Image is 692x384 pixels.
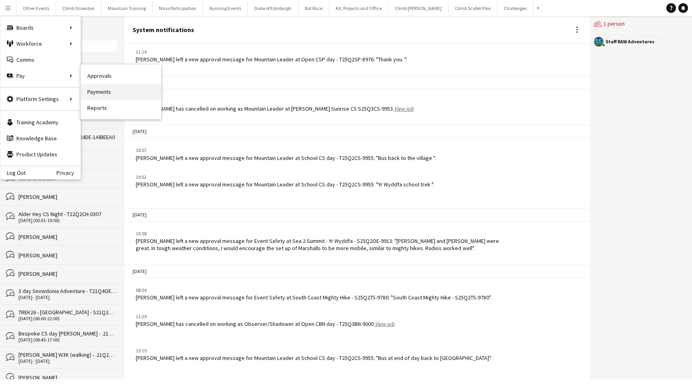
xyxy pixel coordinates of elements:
[18,270,117,277] div: [PERSON_NAME]
[136,347,491,354] div: 15:19
[18,193,117,200] div: [PERSON_NAME]
[101,0,153,16] button: Mountain Training
[125,265,590,278] div: [DATE]
[18,337,117,343] div: [DATE] (08:45-17:00)
[203,0,248,16] button: Running Events
[0,130,80,146] a: Knowledge Base
[136,105,414,112] div: [PERSON_NAME] has cancelled on working as Mountain Leader at [PERSON_NAME] Sunrise CS S25Q3CS-9953.
[18,295,117,300] div: [DATE] - [DATE]
[0,146,80,162] a: Product Updates
[18,330,117,337] div: Bespoke CS day [PERSON_NAME] - .21Q3CS-0247
[81,84,161,100] a: Payments
[136,287,491,294] div: 08:34
[125,208,590,222] div: [DATE]
[18,374,117,381] div: [PERSON_NAME]
[18,252,117,259] div: [PERSON_NAME]
[136,147,436,154] div: 18:07
[18,351,117,358] div: [PERSON_NAME] W3K (walking) - .21Q2CH-0257
[16,0,56,16] button: Other Events
[125,125,590,138] div: [DATE]
[133,26,194,33] div: System notifications
[0,170,26,176] a: Log Out
[153,0,203,16] button: Mass Participation
[18,218,117,223] div: [DATE] (00:01-10:00)
[136,320,394,327] div: [PERSON_NAME] has cancelled on working as Observer/Shadower at Open CBN day - T25Q3BN-9000.
[298,0,329,16] button: Rat Race
[18,287,117,295] div: 3 day Snowdonia Adventure - T21Q4OE-0567
[18,210,117,218] div: Alder Hey CS Night - T22Q2CH-0307
[449,0,497,16] button: Climb Scafell Pike
[136,49,407,56] div: 21:19
[0,114,80,130] a: Training Academy
[81,100,161,116] a: Reports
[0,68,80,84] div: Pay
[136,181,434,188] div: [PERSON_NAME] left a new approval message for Mountain Leader at School CS day - T25Q2CS-9955: "Y...
[125,76,590,89] div: [DATE]
[136,313,394,320] div: 11:39
[136,294,491,301] div: [PERSON_NAME] left a new approval message for Event Safety at South Coast Mighty Hike - S25Q2TS-9...
[18,309,117,316] div: TREK26 - [GEOGRAPHIC_DATA] - S21Q2CH-0002
[0,36,80,52] div: Workforce
[0,20,80,36] div: Boards
[18,233,117,241] div: [PERSON_NAME]
[81,68,161,84] a: Approvals
[18,358,117,364] div: [DATE] - [DATE]
[605,39,654,44] div: Staff RAW Adventures
[375,320,394,327] a: View job
[136,98,414,105] div: 11:17
[136,354,491,362] div: [PERSON_NAME] left a new approval message for Mountain Leader at School CS day - T25Q2CS-9955: "B...
[56,170,80,176] a: Privacy
[136,230,505,237] div: 10:58
[0,91,80,107] div: Platform Settings
[136,154,436,162] div: [PERSON_NAME] left a new approval message for Mountain Leader at School CS day - T25Q2CS-9955: "B...
[56,0,101,16] button: Climb Snowdon
[329,0,388,16] button: Kit, Projects and Office
[0,52,80,68] a: Comms
[136,174,434,181] div: 19:52
[136,56,407,63] div: [PERSON_NAME] left a new approval message for Mountain Leader at Open CSP day - T25Q2SP-8976: "Th...
[136,237,505,252] div: [PERSON_NAME] left a new approval message for Event Safety at Sea 2 Summit - Yr Wyddfa - S25Q2OE-...
[18,316,117,321] div: [DATE] (06:00-22:00)
[248,0,298,16] button: Duke of Edinburgh
[594,16,688,33] div: 1 person
[394,105,414,112] a: View job
[388,0,449,16] button: Climb [PERSON_NAME]
[497,0,533,16] button: Challenges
